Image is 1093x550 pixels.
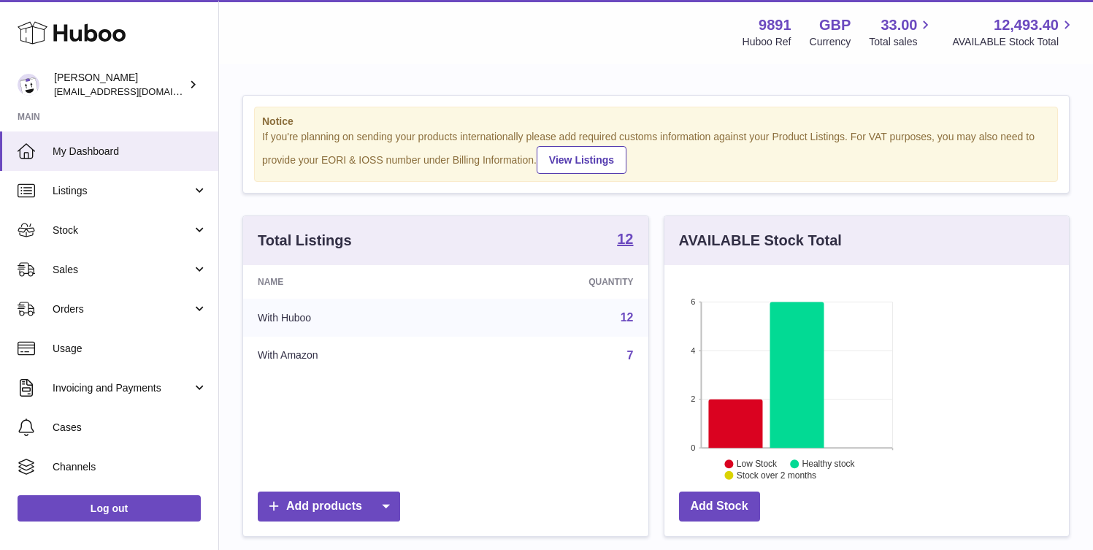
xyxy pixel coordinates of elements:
[621,311,634,324] a: 12
[18,495,201,522] a: Log out
[679,492,760,522] a: Add Stock
[258,492,400,522] a: Add products
[18,74,39,96] img: ro@thebitterclub.co.uk
[617,232,633,249] a: 12
[53,460,207,474] span: Channels
[994,15,1059,35] span: 12,493.40
[736,470,816,481] text: Stock over 2 months
[869,15,934,49] a: 33.00 Total sales
[53,421,207,435] span: Cases
[743,35,791,49] div: Huboo Ref
[802,459,855,469] text: Healthy stock
[881,15,917,35] span: 33.00
[869,35,934,49] span: Total sales
[53,184,192,198] span: Listings
[262,130,1050,174] div: If you're planning on sending your products internationally please add required customs informati...
[810,35,851,49] div: Currency
[54,71,185,99] div: [PERSON_NAME]
[691,297,695,306] text: 6
[759,15,791,35] strong: 9891
[53,145,207,158] span: My Dashboard
[53,381,192,395] span: Invoicing and Payments
[243,265,464,299] th: Name
[53,224,192,237] span: Stock
[262,115,1050,129] strong: Notice
[627,349,634,362] a: 7
[679,231,842,251] h3: AVAILABLE Stock Total
[243,337,464,375] td: With Amazon
[464,265,648,299] th: Quantity
[53,302,192,316] span: Orders
[736,459,777,469] text: Low Stock
[617,232,633,246] strong: 12
[819,15,851,35] strong: GBP
[691,443,695,452] text: 0
[537,146,626,174] a: View Listings
[243,299,464,337] td: With Huboo
[952,35,1075,49] span: AVAILABLE Stock Total
[53,342,207,356] span: Usage
[691,346,695,355] text: 4
[952,15,1075,49] a: 12,493.40 AVAILABLE Stock Total
[258,231,352,251] h3: Total Listings
[53,263,192,277] span: Sales
[54,85,215,97] span: [EMAIL_ADDRESS][DOMAIN_NAME]
[691,394,695,403] text: 2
